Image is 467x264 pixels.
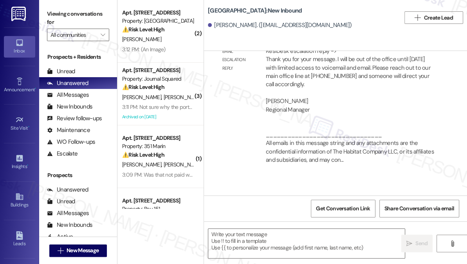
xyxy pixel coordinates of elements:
[27,163,28,168] span: •
[47,150,78,158] div: Escalate
[121,112,195,122] div: Archived on [DATE]
[4,190,35,211] a: Buildings
[164,161,203,168] span: [PERSON_NAME]
[384,204,454,213] span: Share Conversation via email
[122,94,164,101] span: [PERSON_NAME]
[35,86,36,91] span: •
[122,142,195,150] div: Property: 351 Marin
[259,194,441,205] div: ResiDesk Escalation - Reply From Site Team
[4,113,35,134] a: Site Visit •
[122,36,161,43] span: [PERSON_NAME]
[39,53,117,61] div: Prospects + Residents
[47,221,92,229] div: New Inbounds
[4,36,35,57] a: Inbox
[47,126,90,134] div: Maintenance
[122,103,258,110] div: 3:11 PM: Not sure why the portal hasn't taken off the balance.
[415,14,420,21] i: 
[58,248,63,254] i: 
[415,239,427,248] span: Send
[28,124,29,130] span: •
[122,75,195,83] div: Property: Journal Squared
[4,229,35,250] a: Leads
[122,161,164,168] span: [PERSON_NAME]
[122,83,164,90] strong: ⚠️ Risk Level: High
[222,47,253,72] div: Email escalation reply
[401,235,433,252] button: Send
[316,204,370,213] span: Get Conversation Link
[47,79,88,87] div: Unanswered
[122,9,195,17] div: Apt. [STREET_ADDRESS]
[122,205,195,213] div: Property: Bay 151
[47,209,89,217] div: All Messages
[67,246,99,255] span: New Message
[47,103,92,111] div: New Inbounds
[47,8,109,29] label: Viewing conversations for
[122,66,195,74] div: Apt. [STREET_ADDRESS]
[47,197,75,206] div: Unread
[122,26,164,33] strong: ⚠️ Risk Level: High
[11,7,27,21] img: ResiDesk Logo
[359,194,391,202] div: [DATE] 2:23 PM
[404,11,463,24] button: Create Lead
[424,14,453,22] span: Create Lead
[122,46,166,53] div: 3:12 PM: (An Image)
[208,21,352,29] div: [PERSON_NAME]. ([EMAIL_ADDRESS][DOMAIN_NAME])
[47,67,75,76] div: Unread
[379,200,459,217] button: Share Conversation via email
[406,240,412,247] i: 
[122,17,195,25] div: Property: [GEOGRAPHIC_DATA]
[311,200,375,217] button: Get Conversation Link
[47,114,102,123] div: Review follow-ups
[4,152,35,173] a: Insights •
[47,233,73,241] div: Active
[208,7,302,15] b: [GEOGRAPHIC_DATA]: New Inbound
[39,171,117,179] div: Prospects
[47,91,89,99] div: All Messages
[49,244,107,257] button: New Message
[164,94,203,101] span: [PERSON_NAME]
[266,47,434,164] div: ResiDesk escalation reply -> Thank you for your message. I will be out of the office until [DATE]...
[47,186,88,194] div: Unanswered
[122,151,164,158] strong: ⚠️ Risk Level: High
[101,32,105,38] i: 
[449,240,455,247] i: 
[122,197,195,205] div: Apt. [STREET_ADDRESS]
[50,29,97,41] input: All communities
[47,138,95,146] div: WO Follow-ups
[122,134,195,142] div: Apt. [STREET_ADDRESS]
